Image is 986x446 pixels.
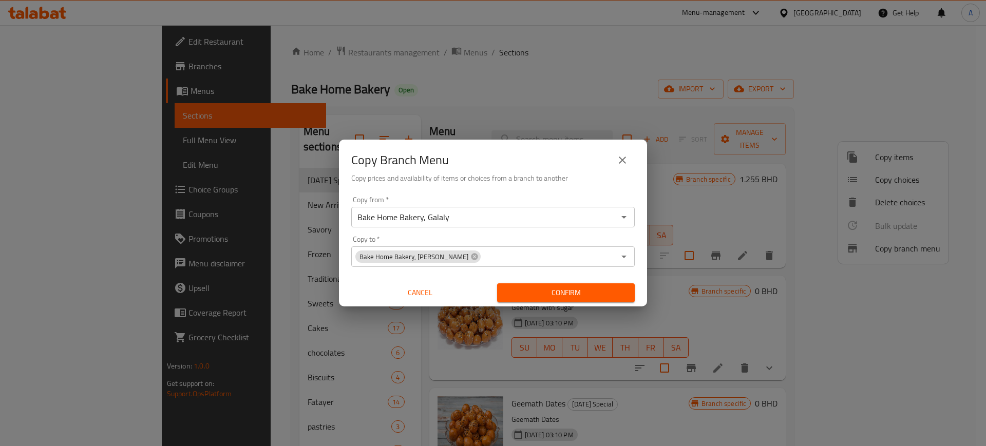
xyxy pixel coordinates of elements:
button: Confirm [497,283,635,302]
h2: Copy Branch Menu [351,152,449,168]
button: Open [617,210,631,224]
span: Bake Home Bakery, [PERSON_NAME] [355,252,472,262]
span: Cancel [355,286,485,299]
button: Cancel [351,283,489,302]
div: Bake Home Bakery, [PERSON_NAME] [355,250,481,263]
h6: Copy prices and availability of items or choices from a branch to another [351,172,635,184]
button: close [610,148,635,172]
button: Open [617,249,631,264]
span: Confirm [505,286,627,299]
